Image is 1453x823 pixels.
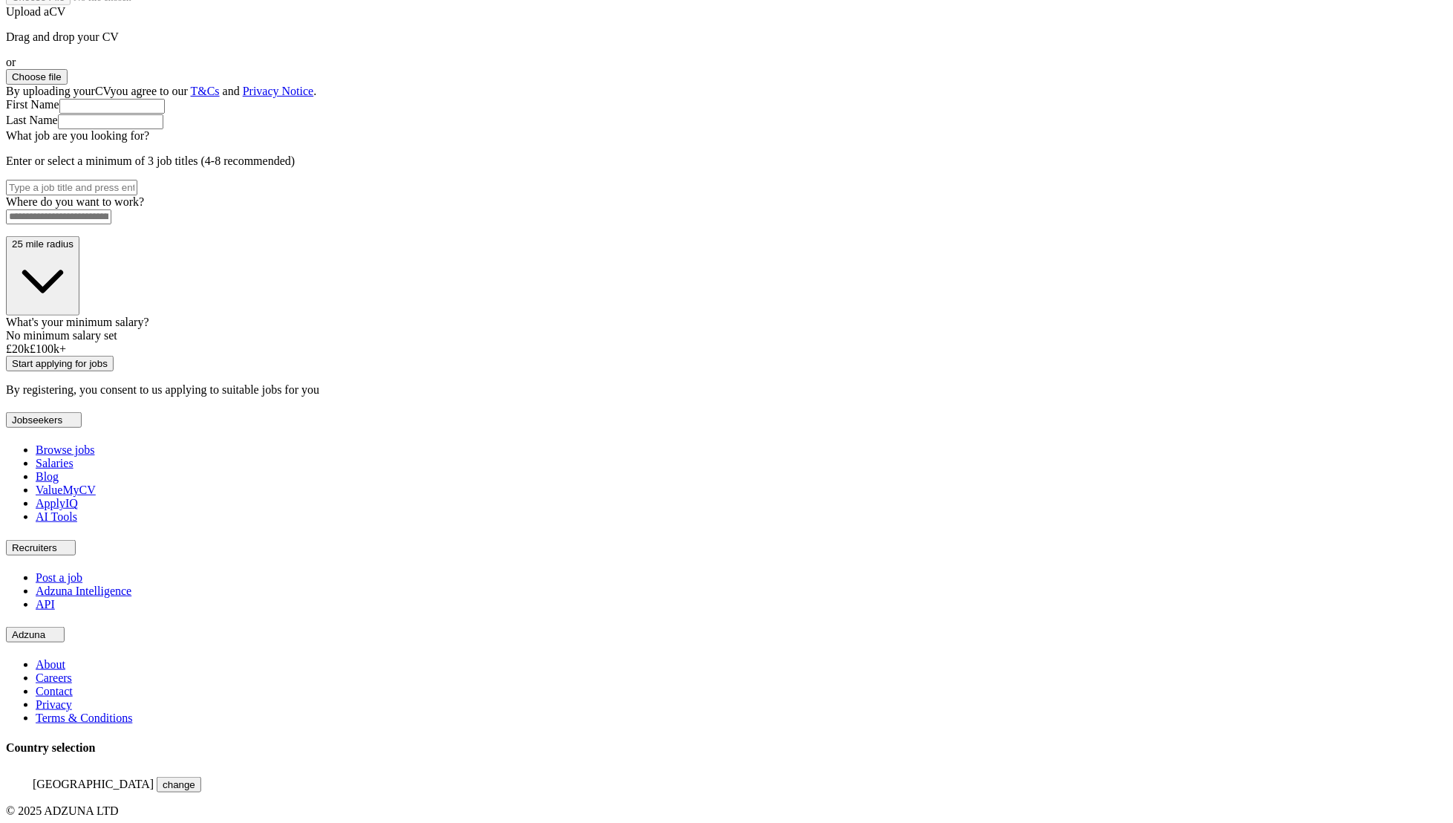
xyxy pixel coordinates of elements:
a: Privacy [36,698,72,711]
h4: Country selection [6,741,1447,755]
span: or [6,56,16,68]
a: AI Tools [36,510,77,523]
a: Blog [36,470,59,483]
label: Where do you want to work? [6,195,144,208]
div: © 2025 ADZUNA LTD [6,804,1447,818]
label: What's your minimum salary? [6,316,149,328]
div: No minimum salary set [6,329,1447,342]
a: ValueMyCV [36,484,96,496]
a: ApplyIQ [36,497,78,510]
div: By uploading your CV you agree to our and . [6,85,1447,98]
button: Choose file [6,69,68,85]
img: toggle icon [59,544,70,551]
label: Upload a CV [6,5,65,18]
p: Drag and drop your CV [6,30,1447,44]
label: First Name [6,98,59,111]
a: Careers [36,671,72,684]
img: toggle icon [65,417,76,423]
a: Contact [36,685,73,697]
span: £ 100 k+ [30,342,66,355]
a: API [36,598,55,611]
span: £ 20 k [6,342,30,355]
a: T&Cs [191,85,220,97]
a: Salaries [36,457,74,469]
span: [GEOGRAPHIC_DATA] [33,778,154,790]
label: Last Name [6,114,58,126]
label: What job are you looking for? [6,129,149,142]
img: UK flag [6,770,30,788]
span: 25 mile radius [12,238,74,250]
a: Privacy Notice [243,85,314,97]
p: Enter or select a minimum of 3 job titles (4-8 recommended) [6,154,1447,168]
img: toggle icon [48,631,59,638]
input: Type a job title and press enter [6,180,137,195]
a: Terms & Conditions [36,712,132,724]
p: By registering, you consent to us applying to suitable jobs for you [6,383,1447,397]
span: Jobseekers [12,414,62,426]
button: change [157,777,201,793]
a: Browse jobs [36,443,95,456]
button: 25 mile radius [6,236,79,316]
a: About [36,658,65,671]
a: Adzuna Intelligence [36,585,131,597]
a: Post a job [36,571,82,584]
button: Start applying for jobs [6,356,114,371]
span: Recruiters [12,542,57,553]
span: Adzuna [12,629,45,640]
